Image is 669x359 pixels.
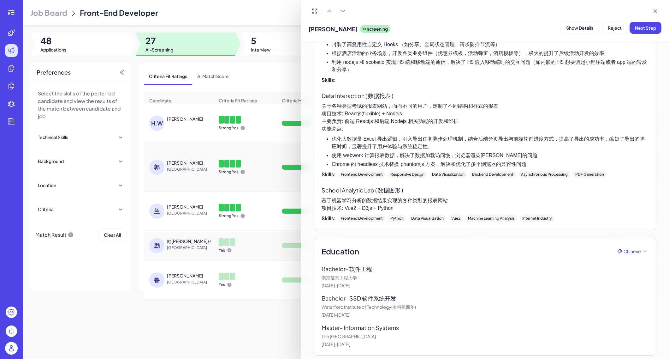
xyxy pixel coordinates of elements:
p: Data Interaction ( 数据报表 ) [322,91,648,100]
p: [DATE] - [DATE] [322,312,648,318]
button: Next Step [630,22,661,34]
span: Next Step [635,25,656,31]
div: Machine Learning Analysis [465,215,517,222]
button: Show Details [561,22,599,34]
span: Chinese [624,248,641,255]
span: Skills: [322,171,336,178]
div: Responsive Design [388,171,427,178]
div: Internet Industry [520,215,554,222]
p: Bachelor - 软件工程 [322,265,382,273]
p: 基于机器学习分析的数据结果实现的各种类型的报表网站 项目技术: Vue2 + D3js + Python [322,197,648,212]
p: 关于各种类型考试的报表网站，面向不同的用户，定制了不同结构和样式的报表 项目技术: Reactjs(fluxible) + Nodejs 主要负责: 前端 Reactjs 和后端 Nodejs ... [322,102,648,133]
button: Reject [602,22,627,34]
div: Backend Development [470,171,516,178]
p: Bachelor - SSD 软件系统开发 [322,294,406,302]
span: Reject [608,25,622,31]
p: [DATE] - [DATE] [322,282,648,289]
div: PDF Generation [573,171,607,178]
li: 利用 nodejs 和 scoketio 实现 H5 端和移动端的通信，解决了 H5 嵌入移动端时的交互问题（如内嵌的 H5 想要调起小程序端或者 app 端的转发和分享） [332,58,648,74]
p: Waterford Institute of Technology(本科第四年) [322,304,648,310]
span: Skills: [322,215,336,222]
div: Vue2 [449,215,463,222]
p: Master - Information Systems [322,323,408,332]
p: The [GEOGRAPHIC_DATA] [322,333,648,340]
span: Skills: [322,76,336,84]
p: School Analytic Lab ( 数据图形 ) [322,186,648,194]
li: 优化大数据量 Excel 导出逻辑，引入导出任务异步处理机制，结合后端分页导出与前端轮询进度方式，提高了导出的成功率，缩短了导出的响应时间，显著提升了用户体验与系统稳定性。 [332,135,648,150]
p: 南京信息工程大学 [322,274,648,281]
div: Frontend Development [338,215,385,222]
li: 封装了高复用性自定义 Hooks （如分享、全局状态管理、请求防抖节流等） [332,41,648,48]
div: Data Visualization [429,171,467,178]
div: Asynchronous Processing [518,171,570,178]
div: Frontend Development [338,171,385,178]
li: Chrome 的 headless 技术替换 phantomjs 方案，解决和优化了多个浏览器的兼容性问题 [332,161,648,168]
li: 使用 webwork 计算报表数据，解决了数据加载访问慢，浏览器渲染[PERSON_NAME]的问题 [332,152,648,159]
span: Show Details [566,25,593,31]
p: screening [367,26,388,32]
p: [DATE] - [DATE] [322,341,648,348]
div: Data Visualization [409,215,446,222]
div: Python [388,215,406,222]
span: [PERSON_NAME] [309,25,358,33]
li: 根据酒店活动的业务场景，开发各类业务组件（优惠券模板，活动弹窗，酒店模板等），极大的提升了后续活动开发的效率 [332,50,648,57]
span: Education [322,246,359,257]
